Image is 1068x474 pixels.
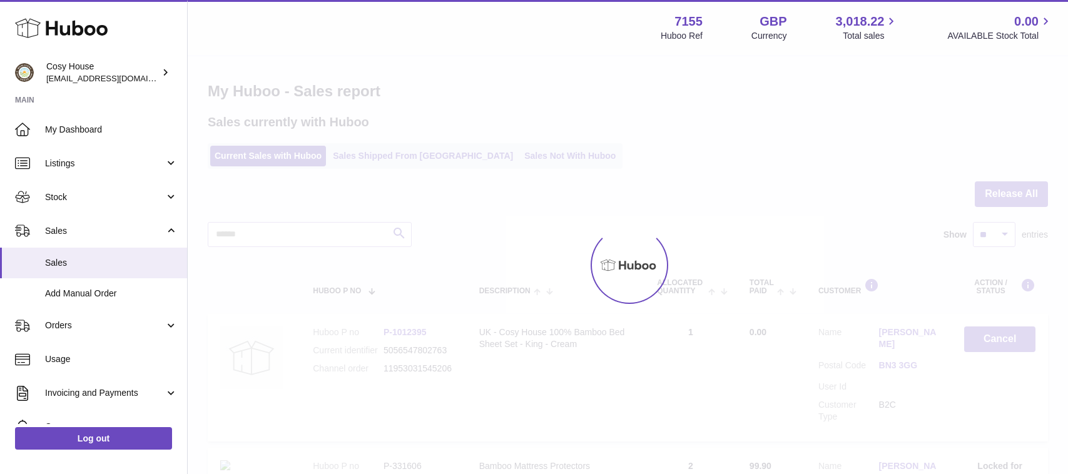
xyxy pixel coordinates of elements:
span: Orders [45,320,165,331]
span: Add Manual Order [45,288,178,300]
strong: GBP [760,13,786,30]
span: 3,018.22 [836,13,885,30]
a: Log out [15,427,172,450]
span: Stock [45,191,165,203]
img: info@wholesomegoods.com [15,63,34,82]
span: AVAILABLE Stock Total [947,30,1053,42]
span: Listings [45,158,165,169]
span: Sales [45,257,178,269]
span: Usage [45,353,178,365]
span: [EMAIL_ADDRESS][DOMAIN_NAME] [46,73,184,83]
strong: 7155 [674,13,703,30]
a: 3,018.22 Total sales [836,13,899,42]
span: My Dashboard [45,124,178,136]
span: Total sales [843,30,898,42]
a: 0.00 AVAILABLE Stock Total [947,13,1053,42]
span: 0.00 [1014,13,1039,30]
span: Cases [45,421,178,433]
div: Huboo Ref [661,30,703,42]
span: Invoicing and Payments [45,387,165,399]
span: Sales [45,225,165,237]
div: Currency [751,30,787,42]
div: Cosy House [46,61,159,84]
